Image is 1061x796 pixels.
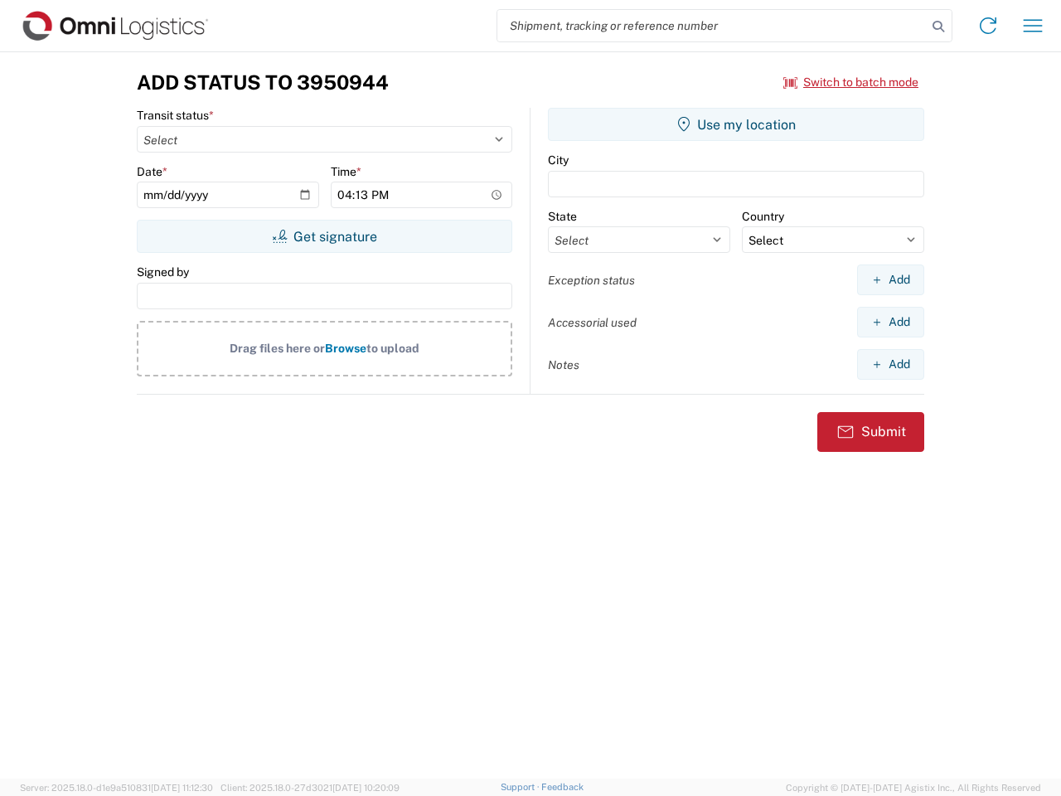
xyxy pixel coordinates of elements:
[220,783,400,793] span: Client: 2025.18.0-27d3021
[366,342,419,355] span: to upload
[548,108,924,141] button: Use my location
[857,265,924,295] button: Add
[230,342,325,355] span: Drag files here or
[325,342,366,355] span: Browse
[541,782,584,792] a: Feedback
[331,164,361,179] label: Time
[548,315,637,330] label: Accessorial used
[817,412,924,452] button: Submit
[857,307,924,337] button: Add
[786,780,1041,795] span: Copyright © [DATE]-[DATE] Agistix Inc., All Rights Reserved
[548,357,579,372] label: Notes
[137,164,167,179] label: Date
[151,783,213,793] span: [DATE] 11:12:30
[548,209,577,224] label: State
[137,108,214,123] label: Transit status
[742,209,784,224] label: Country
[20,783,213,793] span: Server: 2025.18.0-d1e9a510831
[137,70,389,95] h3: Add Status to 3950944
[548,273,635,288] label: Exception status
[332,783,400,793] span: [DATE] 10:20:09
[501,782,542,792] a: Support
[857,349,924,380] button: Add
[137,220,512,253] button: Get signature
[497,10,927,41] input: Shipment, tracking or reference number
[137,265,189,279] label: Signed by
[548,153,569,167] label: City
[783,69,918,96] button: Switch to batch mode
